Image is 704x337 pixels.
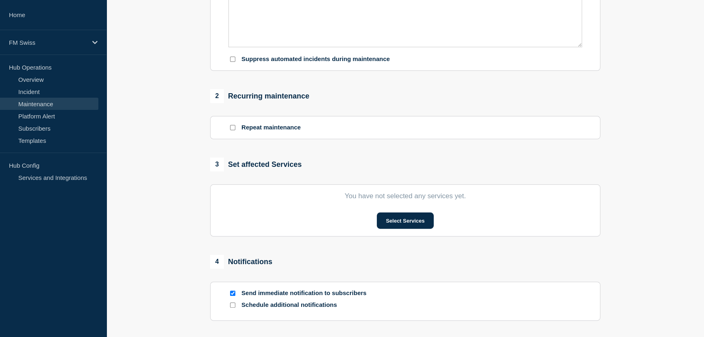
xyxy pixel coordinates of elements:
button: Select Services [377,212,433,229]
input: Repeat maintenance [230,125,235,130]
span: 4 [210,255,224,269]
p: Send immediate notification to subscribers [241,289,372,297]
input: Suppress automated incidents during maintenance [230,57,235,62]
input: Schedule additional notifications [230,302,235,308]
span: 3 [210,158,224,171]
div: Notifications [210,255,272,269]
p: FM Swiss [9,39,87,46]
div: Set affected Services [210,158,302,171]
p: Suppress automated incidents during maintenance [241,55,390,63]
p: Schedule additional notifications [241,301,372,309]
div: Recurring maintenance [210,89,309,103]
p: Repeat maintenance [241,124,301,131]
p: You have not selected any services yet. [228,192,582,200]
span: 2 [210,89,224,103]
input: Send immediate notification to subscribers [230,291,235,296]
